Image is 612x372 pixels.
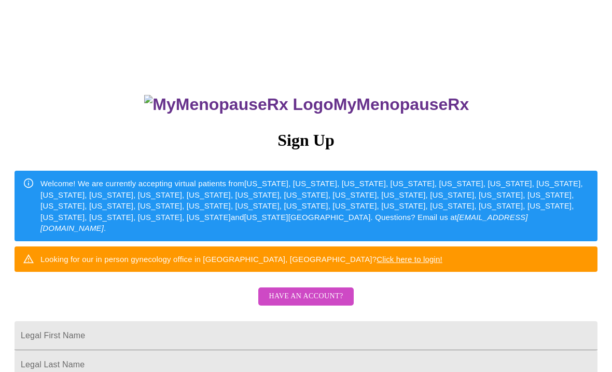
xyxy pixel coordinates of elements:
[40,174,589,238] div: Welcome! We are currently accepting virtual patients from [US_STATE], [US_STATE], [US_STATE], [US...
[269,290,343,303] span: Have an account?
[256,299,356,308] a: Have an account?
[40,213,528,232] em: [EMAIL_ADDRESS][DOMAIN_NAME]
[377,255,442,264] a: Click here to login!
[144,95,333,114] img: MyMenopauseRx Logo
[15,131,597,150] h3: Sign Up
[258,287,353,306] button: Have an account?
[16,95,598,114] h3: MyMenopauseRx
[40,250,442,269] div: Looking for our in person gynecology office in [GEOGRAPHIC_DATA], [GEOGRAPHIC_DATA]?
